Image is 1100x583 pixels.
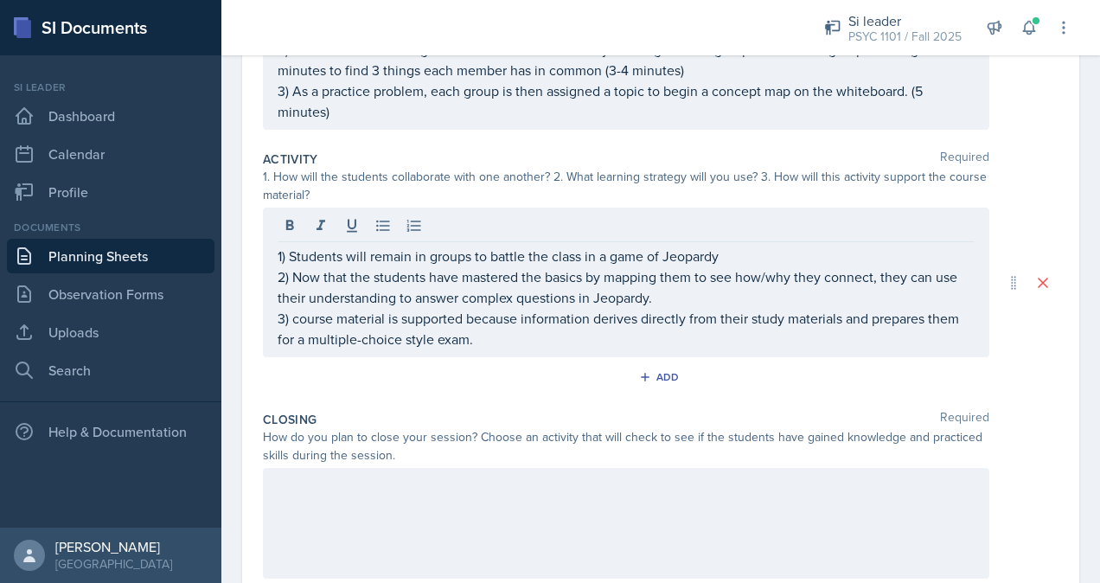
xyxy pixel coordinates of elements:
p: 1) Students will remain in groups to battle the class in a game of Jeopardy [278,246,975,266]
p: 3) As a practice problem, each group is then assigned a topic to begin a concept map on the white... [278,80,975,122]
a: Uploads [7,315,214,349]
p: 3) course material is supported because information derives directly from their study materials a... [278,308,975,349]
div: Documents [7,220,214,235]
a: Observation Forms [7,277,214,311]
div: How do you plan to close your session? Choose an activity that will check to see if the students ... [263,428,989,464]
div: Si leader [7,80,214,95]
p: 2) Now that the students have mastered the basics by mapping them to see how/why they connect, th... [278,266,975,308]
a: Planning Sheets [7,239,214,273]
a: Search [7,353,214,388]
div: [GEOGRAPHIC_DATA] [55,555,172,573]
div: [PERSON_NAME] [55,538,172,555]
a: Calendar [7,137,214,171]
div: PSYC 1101 / Fall 2025 [848,28,962,46]
span: Required [940,411,989,428]
span: Required [940,151,989,168]
div: Help & Documentation [7,414,214,449]
div: Si leader [848,10,962,31]
p: 2) Icebreaker "common ground" Students will randomly be assigned to a group of 3-4. Each group wi... [278,39,975,80]
div: 1. How will the students collaborate with one another? 2. What learning strategy will you use? 3.... [263,168,989,204]
a: Dashboard [7,99,214,133]
button: Add [633,364,689,390]
div: Add [643,370,680,384]
label: Activity [263,151,318,168]
a: Profile [7,175,214,209]
label: Closing [263,411,317,428]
